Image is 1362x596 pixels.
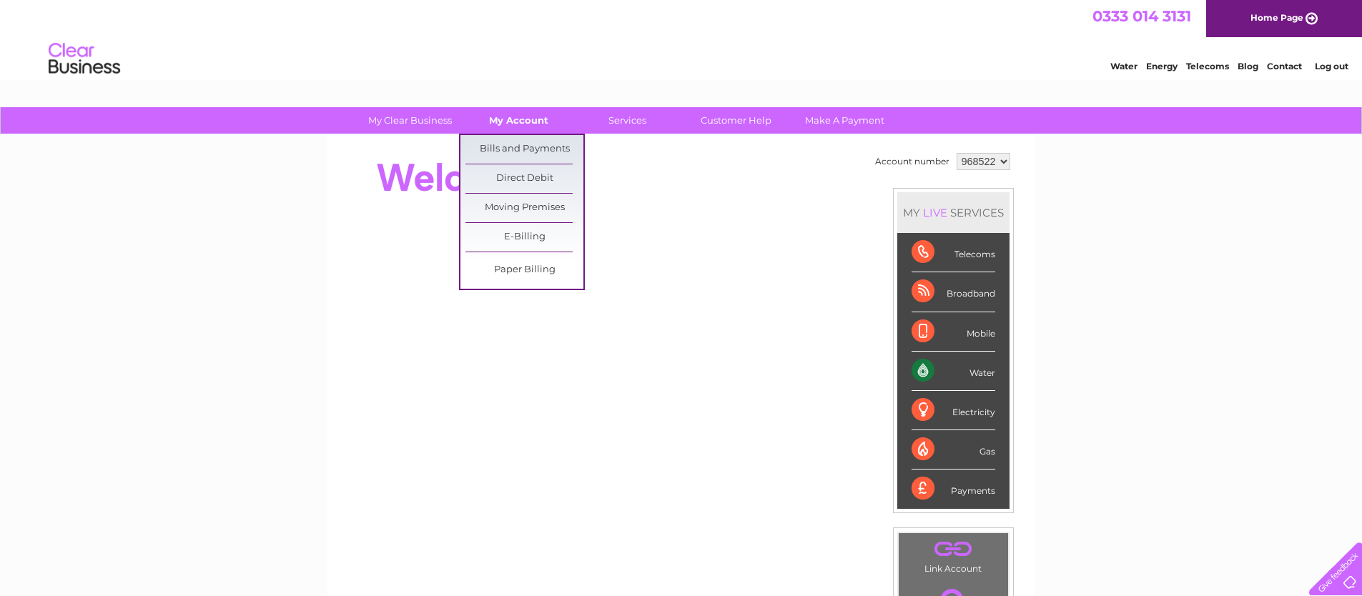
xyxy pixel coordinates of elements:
[568,107,686,134] a: Services
[897,192,1010,233] div: MY SERVICES
[1110,61,1138,71] a: Water
[912,470,995,508] div: Payments
[902,537,1005,562] a: .
[465,164,583,193] a: Direct Debit
[912,312,995,352] div: Mobile
[465,194,583,222] a: Moving Premises
[912,352,995,391] div: Water
[465,223,583,252] a: E-Billing
[872,149,953,174] td: Account number
[1238,61,1258,71] a: Blog
[1092,7,1191,25] a: 0333 014 3131
[920,206,950,219] div: LIVE
[912,233,995,272] div: Telecoms
[912,430,995,470] div: Gas
[912,272,995,312] div: Broadband
[677,107,795,134] a: Customer Help
[465,256,583,284] a: Paper Billing
[786,107,904,134] a: Make A Payment
[1315,61,1348,71] a: Log out
[465,135,583,164] a: Bills and Payments
[912,391,995,430] div: Electricity
[460,107,578,134] a: My Account
[898,532,1009,577] td: Link Account
[1186,61,1229,71] a: Telecoms
[351,107,469,134] a: My Clear Business
[1267,61,1302,71] a: Contact
[344,8,1020,69] div: Clear Business is a trading name of Verastar Limited (registered in [GEOGRAPHIC_DATA] No. 3667643...
[48,37,121,81] img: logo.png
[1146,61,1178,71] a: Energy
